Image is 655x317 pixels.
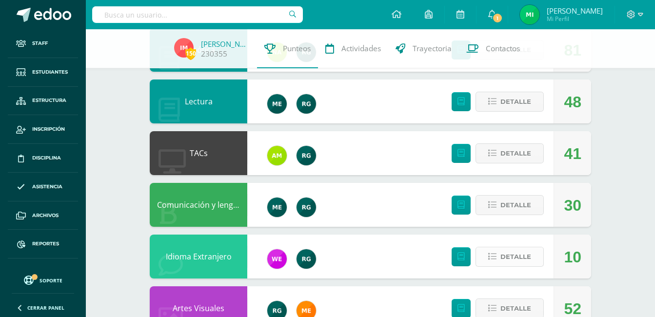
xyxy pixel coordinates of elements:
span: Disciplina [32,154,61,162]
span: [PERSON_NAME] [547,6,603,16]
img: e5319dee200a4f57f0a5ff00aaca67bb.png [267,198,287,217]
span: Staff [32,40,48,47]
a: Comunicación y lenguaje [157,199,249,210]
a: Lectura [185,96,213,107]
span: Asistencia [32,183,62,191]
div: 30 [564,183,581,227]
a: Idioma Extranjero [166,251,232,262]
div: 41 [564,132,581,176]
span: Mi Perfil [547,15,603,23]
div: 10 [564,235,581,279]
a: Actividades [318,29,388,68]
span: Soporte [40,277,62,284]
a: Estructura [8,87,78,116]
span: Detalle [500,93,531,111]
span: 1 [492,13,503,23]
div: TACs [150,131,247,175]
a: Inscripción [8,115,78,144]
img: 6f29d68f3332a1bbde006def93603702.png [520,5,539,24]
a: [PERSON_NAME] [201,39,250,49]
span: Reportes [32,240,59,248]
a: Artes Visuales [173,303,224,314]
span: Detalle [500,196,531,214]
span: Estructura [32,97,66,104]
a: Trayectoria [388,29,459,68]
span: Actividades [341,43,381,54]
a: Asistencia [8,173,78,201]
div: Idioma Extranjero [150,235,247,278]
a: Estudiantes [8,58,78,87]
div: Lectura [150,79,247,123]
img: fb2ca82e8de93e60a5b7f1e46d7c79f5.png [267,146,287,165]
button: Detalle [476,195,544,215]
span: Cerrar panel [27,304,64,311]
span: Punteos [283,43,311,54]
button: Detalle [476,247,544,267]
img: c74464c3a5b8b2cab04fb50f5c347a32.png [174,38,194,58]
span: Contactos [486,43,520,54]
span: Trayectoria [413,43,452,54]
button: Detalle [476,143,544,163]
img: 8c5e9009d7ac1927ca83db190ae0c641.png [267,249,287,269]
span: 150 [185,47,196,59]
input: Busca un usuario... [92,6,303,23]
span: Inscripción [32,125,65,133]
img: 24ef3269677dd7dd963c57b86ff4a022.png [297,94,316,114]
span: Detalle [500,144,531,162]
button: Detalle [476,92,544,112]
img: e5319dee200a4f57f0a5ff00aaca67bb.png [267,94,287,114]
span: Archivos [32,212,59,219]
div: Comunicación y lenguaje [150,183,247,227]
a: 230355 [201,49,227,59]
a: Punteos [257,29,318,68]
img: 24ef3269677dd7dd963c57b86ff4a022.png [297,198,316,217]
div: 48 [564,80,581,124]
a: Staff [8,29,78,58]
a: Contactos [459,29,527,68]
span: Detalle [500,248,531,266]
a: Disciplina [8,144,78,173]
a: TACs [190,148,208,158]
a: Reportes [8,230,78,258]
img: 24ef3269677dd7dd963c57b86ff4a022.png [297,249,316,269]
span: Estudiantes [32,68,68,76]
img: 24ef3269677dd7dd963c57b86ff4a022.png [297,146,316,165]
a: Soporte [12,273,74,286]
a: Archivos [8,201,78,230]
